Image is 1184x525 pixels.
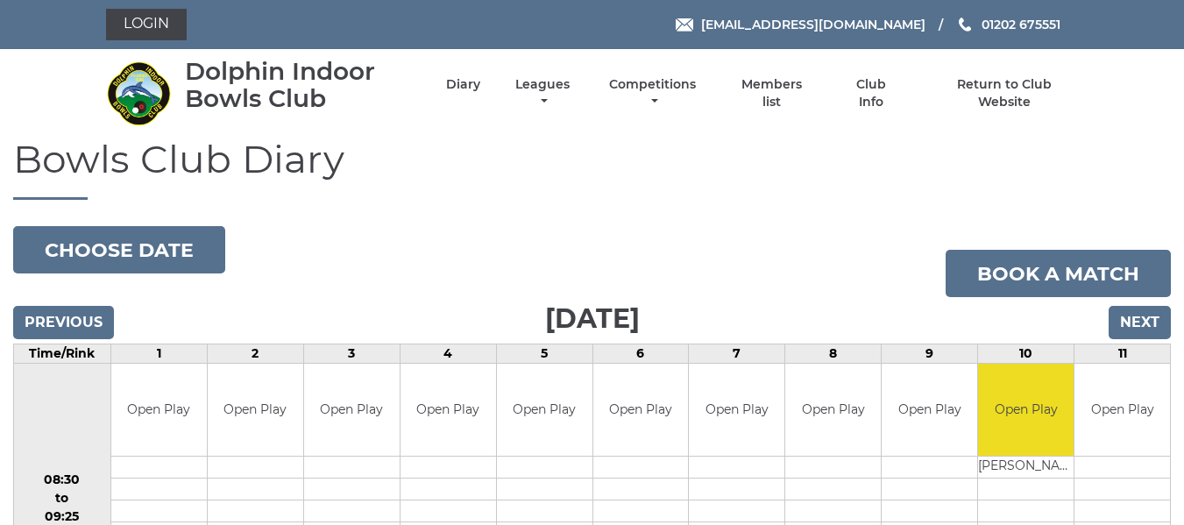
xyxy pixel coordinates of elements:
[110,344,207,364] td: 1
[959,18,971,32] img: Phone us
[14,344,111,364] td: Time/Rink
[606,76,701,110] a: Competitions
[400,344,496,364] td: 4
[689,344,785,364] td: 7
[446,76,480,93] a: Diary
[13,226,225,273] button: Choose date
[208,364,303,456] td: Open Play
[497,364,592,456] td: Open Play
[956,15,1060,34] a: Phone us 01202 675551
[496,344,592,364] td: 5
[593,364,689,456] td: Open Play
[689,364,784,456] td: Open Play
[401,364,496,456] td: Open Play
[785,364,881,456] td: Open Play
[304,364,400,456] td: Open Play
[676,18,693,32] img: Email
[511,76,574,110] a: Leagues
[978,344,1074,364] td: 10
[106,9,187,40] a: Login
[1074,344,1171,364] td: 11
[13,138,1171,200] h1: Bowls Club Diary
[978,364,1074,456] td: Open Play
[303,344,400,364] td: 3
[1074,364,1170,456] td: Open Play
[946,250,1171,297] a: Book a match
[930,76,1078,110] a: Return to Club Website
[676,15,925,34] a: Email [EMAIL_ADDRESS][DOMAIN_NAME]
[13,306,114,339] input: Previous
[731,76,812,110] a: Members list
[978,456,1074,478] td: [PERSON_NAME]
[785,344,882,364] td: 8
[1109,306,1171,339] input: Next
[882,364,977,456] td: Open Play
[843,76,900,110] a: Club Info
[185,58,415,112] div: Dolphin Indoor Bowls Club
[207,344,303,364] td: 2
[882,344,978,364] td: 9
[106,60,172,126] img: Dolphin Indoor Bowls Club
[982,17,1060,32] span: 01202 675551
[701,17,925,32] span: [EMAIL_ADDRESS][DOMAIN_NAME]
[592,344,689,364] td: 6
[111,364,207,456] td: Open Play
